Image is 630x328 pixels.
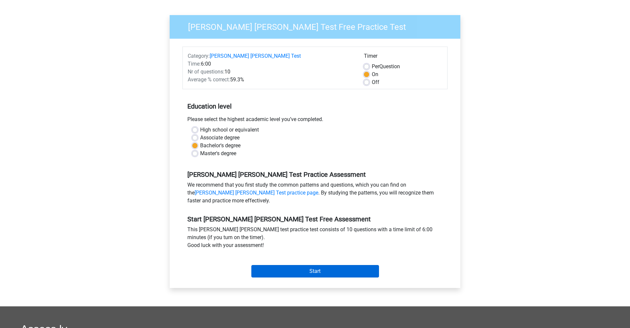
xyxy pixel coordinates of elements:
[200,134,240,142] label: Associate degree
[187,215,443,223] h5: Start [PERSON_NAME] [PERSON_NAME] Test Free Assessment
[200,150,236,157] label: Master's degree
[372,71,378,78] label: On
[180,19,455,32] h3: [PERSON_NAME] [PERSON_NAME] Test Free Practice Test
[188,76,230,83] span: Average % correct:
[372,63,400,71] label: Question
[182,181,448,207] div: We recommend that you first study the common patterns and questions, which you can find on the . ...
[188,53,210,59] span: Category:
[251,265,379,277] input: Start
[200,142,241,150] label: Bachelor's degree
[210,53,301,59] a: [PERSON_NAME] [PERSON_NAME] Test
[183,60,359,68] div: 6:00
[195,190,318,196] a: [PERSON_NAME] [PERSON_NAME] Test practice page
[200,126,259,134] label: High school or equivalent
[372,63,379,70] span: Per
[183,76,359,84] div: 59.3%
[364,52,442,63] div: Timer
[188,69,224,75] span: Nr of questions:
[372,78,379,86] label: Off
[182,115,448,126] div: Please select the highest academic level you’ve completed.
[188,61,201,67] span: Time:
[187,171,443,178] h5: [PERSON_NAME] [PERSON_NAME] Test Practice Assessment
[187,100,443,113] h5: Education level
[182,226,448,252] div: This [PERSON_NAME] [PERSON_NAME] test practice test consists of 10 questions with a time limit of...
[183,68,359,76] div: 10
